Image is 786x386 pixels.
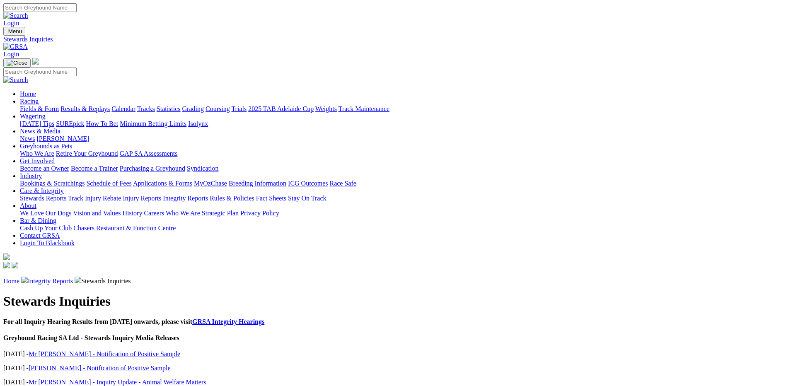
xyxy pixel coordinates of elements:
button: Toggle navigation [3,27,25,36]
p: Stewards Inquiries [3,277,783,285]
div: Industry [20,180,783,187]
a: Get Involved [20,157,55,164]
input: Search [3,3,77,12]
a: Privacy Policy [240,210,279,217]
a: Weights [315,105,337,112]
a: Home [20,90,36,97]
span: Menu [8,28,22,34]
a: Greyhounds as Pets [20,142,72,150]
a: MyOzChase [194,180,227,187]
a: Fact Sheets [256,195,286,202]
a: Fields & Form [20,105,59,112]
a: Purchasing a Greyhound [120,165,185,172]
a: Breeding Information [229,180,286,187]
img: chevron-right.svg [21,277,28,283]
div: Racing [20,105,783,113]
a: Results & Replays [60,105,110,112]
a: Integrity Reports [163,195,208,202]
a: Cash Up Your Club [20,224,72,232]
h1: Stewards Inquiries [3,294,783,309]
a: Grading [182,105,204,112]
div: Get Involved [20,165,783,172]
img: chevron-right.svg [75,277,81,283]
a: Mr [PERSON_NAME] - Notification of Positive Sample [29,350,180,357]
b: For all Inquiry Hearing Results from [DATE] onwards, please visit [3,318,264,325]
a: Chasers Restaurant & Function Centre [73,224,176,232]
input: Search [3,68,77,76]
a: Isolynx [188,120,208,127]
a: Schedule of Fees [86,180,131,187]
img: Close [7,60,27,66]
a: [PERSON_NAME] - Notification of Positive Sample [29,364,171,372]
a: News & Media [20,128,60,135]
p: [DATE] - [3,350,783,358]
a: Tracks [137,105,155,112]
a: Minimum Betting Limits [120,120,186,127]
p: [DATE] - [3,364,783,372]
a: Bar & Dining [20,217,56,224]
div: Greyhounds as Pets [20,150,783,157]
a: Bookings & Scratchings [20,180,85,187]
a: Home [3,277,19,285]
img: twitter.svg [12,262,18,268]
a: ICG Outcomes [288,180,328,187]
a: [PERSON_NAME] [36,135,89,142]
a: History [122,210,142,217]
a: Syndication [187,165,218,172]
img: GRSA [3,43,28,51]
a: GAP SA Assessments [120,150,178,157]
a: Who We Are [166,210,200,217]
a: Race Safe [329,180,356,187]
div: Care & Integrity [20,195,783,202]
a: Stewards Reports [20,195,66,202]
a: Careers [144,210,164,217]
a: Track Injury Rebate [68,195,121,202]
a: Vision and Values [73,210,121,217]
a: Care & Integrity [20,187,64,194]
a: News [20,135,35,142]
div: Bar & Dining [20,224,783,232]
a: Calendar [111,105,135,112]
img: logo-grsa-white.png [32,58,39,65]
a: Login [3,51,19,58]
a: How To Bet [86,120,119,127]
a: Login [3,19,19,27]
a: Applications & Forms [133,180,192,187]
a: Trials [231,105,247,112]
h4: Greyhound Racing SA Ltd - Stewards Inquiry Media Releases [3,334,783,342]
a: Integrity Reports [28,277,73,285]
div: About [20,210,783,217]
a: Stay On Track [288,195,326,202]
img: Search [3,12,28,19]
div: News & Media [20,135,783,142]
a: 2025 TAB Adelaide Cup [248,105,314,112]
a: Track Maintenance [339,105,389,112]
a: Become an Owner [20,165,69,172]
a: Contact GRSA [20,232,60,239]
img: logo-grsa-white.png [3,253,10,260]
a: Become a Trainer [71,165,118,172]
a: Statistics [157,105,181,112]
a: Retire Your Greyhound [56,150,118,157]
a: Strategic Plan [202,210,239,217]
a: Coursing [206,105,230,112]
img: facebook.svg [3,262,10,268]
a: Rules & Policies [210,195,254,202]
p: [DATE] - [3,379,783,386]
button: Toggle navigation [3,58,31,68]
a: Stewards Inquiries [3,36,783,43]
a: GRSA Integrity Hearings [192,318,264,325]
a: Industry [20,172,42,179]
a: Wagering [20,113,46,120]
a: Login To Blackbook [20,239,75,246]
a: SUREpick [56,120,84,127]
a: [DATE] Tips [20,120,54,127]
a: Racing [20,98,39,105]
img: Search [3,76,28,84]
a: We Love Our Dogs [20,210,71,217]
a: Who We Are [20,150,54,157]
a: Injury Reports [123,195,161,202]
a: About [20,202,36,209]
a: Mr [PERSON_NAME] - Inquiry Update - Animal Welfare Matters [29,379,206,386]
